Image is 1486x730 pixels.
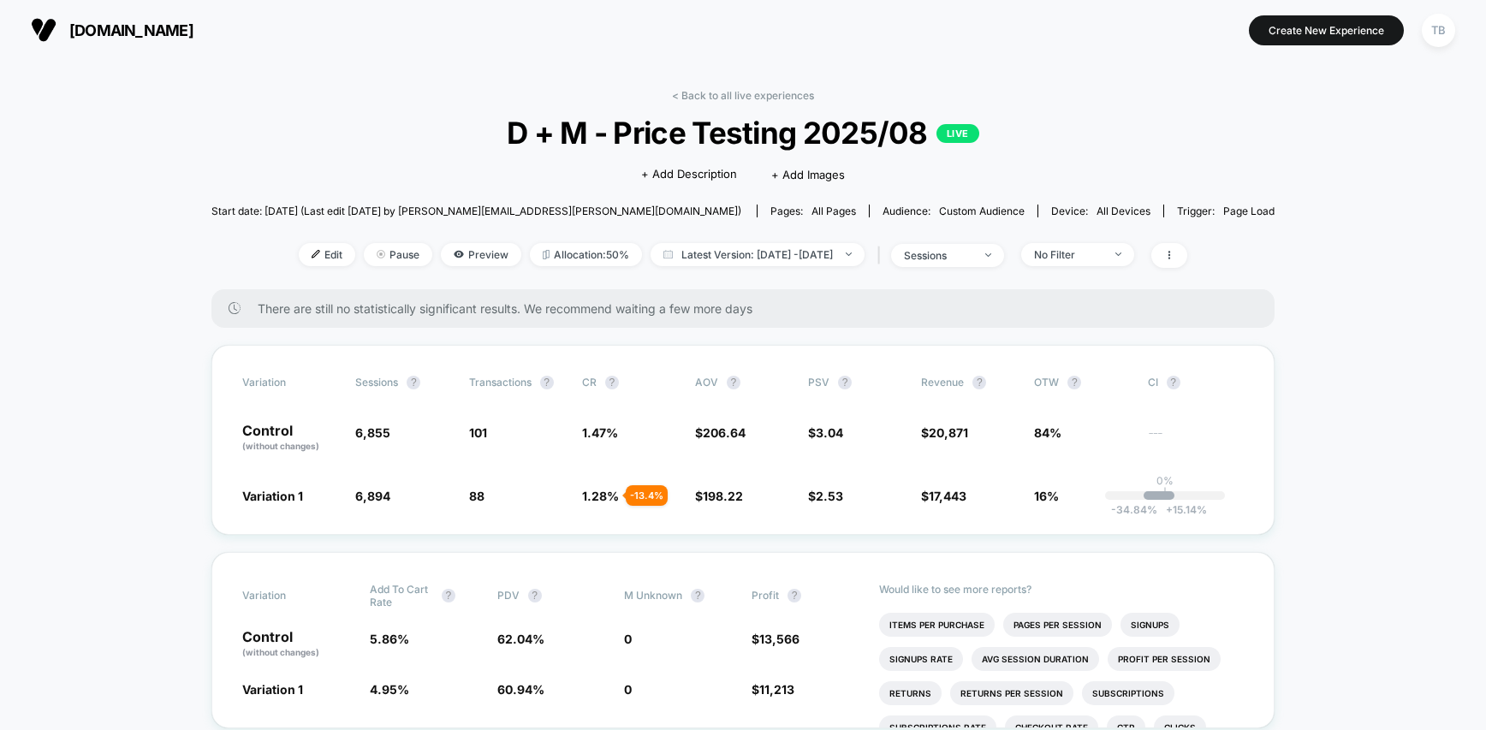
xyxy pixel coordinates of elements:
[242,630,353,659] p: Control
[752,632,799,646] span: $
[624,589,682,602] span: M Unknown
[1034,489,1059,503] span: 16%
[811,205,856,217] span: all pages
[703,489,743,503] span: 198.22
[582,489,619,503] span: 1.28 %
[972,376,986,389] button: ?
[929,489,966,503] span: 17,443
[1115,252,1121,256] img: end
[530,243,642,266] span: Allocation: 50%
[469,425,487,440] span: 101
[838,376,852,389] button: ?
[543,250,550,259] img: rebalance
[26,16,199,44] button: [DOMAIN_NAME]
[663,250,673,258] img: calendar
[1417,13,1460,48] button: TB
[1120,613,1180,637] li: Signups
[442,589,455,602] button: ?
[441,243,521,266] span: Preview
[1166,503,1173,516] span: +
[497,589,520,602] span: PDV
[355,425,390,440] span: 6,855
[242,489,303,503] span: Variation 1
[299,243,355,266] span: Edit
[377,250,385,258] img: end
[703,425,746,440] span: 206.64
[921,489,966,503] span: $
[1034,425,1061,440] span: 84%
[752,682,794,697] span: $
[771,168,845,181] span: + Add Images
[624,632,632,646] span: 0
[242,647,319,657] span: (without changes)
[605,376,619,389] button: ?
[1148,428,1244,453] span: ---
[1003,613,1112,637] li: Pages Per Session
[752,589,779,602] span: Profit
[242,441,319,451] span: (without changes)
[939,205,1025,217] span: Custom Audience
[1034,248,1103,261] div: No Filter
[582,376,597,389] span: CR
[312,250,320,258] img: edit
[879,681,942,705] li: Returns
[1249,15,1404,45] button: Create New Experience
[770,205,856,217] div: Pages:
[816,425,843,440] span: 3.04
[582,425,618,440] span: 1.47 %
[1177,205,1275,217] div: Trigger:
[242,376,336,389] span: Variation
[69,21,193,39] span: [DOMAIN_NAME]
[624,682,632,697] span: 0
[497,632,544,646] span: 62.04 %
[695,425,746,440] span: $
[759,682,794,697] span: 11,213
[846,252,852,256] img: end
[921,376,964,389] span: Revenue
[879,613,995,637] li: Items Per Purchase
[929,425,968,440] span: 20,871
[1163,487,1167,500] p: |
[469,489,484,503] span: 88
[936,124,979,143] p: LIVE
[985,253,991,257] img: end
[258,301,1240,316] span: There are still no statistically significant results. We recommend waiting a few more days
[1097,205,1150,217] span: all devices
[904,249,972,262] div: sessions
[242,424,338,453] p: Control
[1067,376,1081,389] button: ?
[528,589,542,602] button: ?
[808,425,843,440] span: $
[242,682,303,697] span: Variation 1
[921,425,968,440] span: $
[672,89,814,102] a: < Back to all live experiences
[31,17,56,43] img: Visually logo
[1156,474,1174,487] p: 0%
[1037,205,1163,217] span: Device:
[1223,205,1275,217] span: Page Load
[1108,647,1221,671] li: Profit Per Session
[879,647,963,671] li: Signups Rate
[950,681,1073,705] li: Returns Per Session
[1111,503,1157,516] span: -34.84 %
[469,376,532,389] span: Transactions
[883,205,1025,217] div: Audience:
[788,589,801,602] button: ?
[651,243,865,266] span: Latest Version: [DATE] - [DATE]
[355,489,390,503] span: 6,894
[641,166,737,183] span: + Add Description
[540,376,554,389] button: ?
[1157,503,1207,516] span: 15.14 %
[1034,376,1128,389] span: OTW
[816,489,843,503] span: 2.53
[1422,14,1455,47] div: TB
[695,376,718,389] span: AOV
[759,632,799,646] span: 13,566
[879,583,1244,596] p: Would like to see more reports?
[370,682,409,697] span: 4.95 %
[370,583,433,608] span: Add To Cart Rate
[808,489,843,503] span: $
[407,376,420,389] button: ?
[355,376,398,389] span: Sessions
[211,205,741,217] span: Start date: [DATE] (Last edit [DATE] by [PERSON_NAME][EMAIL_ADDRESS][PERSON_NAME][DOMAIN_NAME])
